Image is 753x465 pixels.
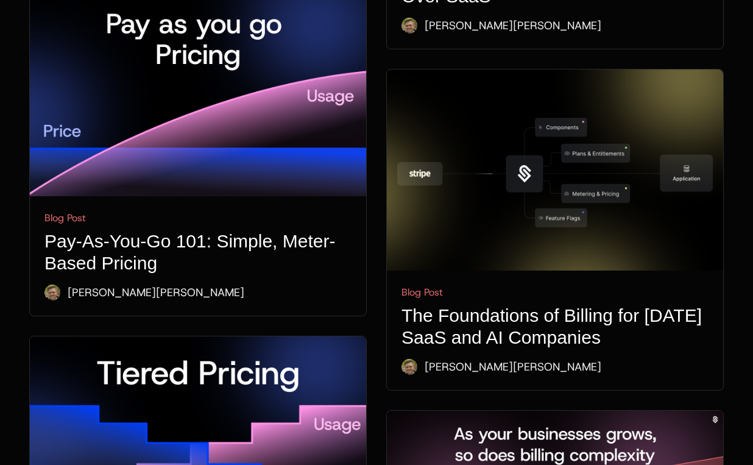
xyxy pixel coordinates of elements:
[401,285,709,300] div: Blog Post
[425,358,601,375] div: [PERSON_NAME] [PERSON_NAME]
[44,285,60,300] img: Ryan Echternacht
[387,69,723,271] img: Pillar
[44,230,352,274] h1: Pay-As-You-Go 101: Simple, Meter-Based Pricing
[425,17,601,34] div: [PERSON_NAME] [PERSON_NAME]
[44,211,352,225] div: Blog Post
[401,18,417,34] img: Ryan Echternacht
[68,284,244,301] div: [PERSON_NAME] [PERSON_NAME]
[401,359,417,375] img: Ryan Echternacht
[387,69,723,390] a: PillarBlog PostThe Foundations of Billing for [DATE] SaaS and AI CompaniesRyan Echternacht[PERSON...
[401,305,709,349] h1: The Foundations of Billing for [DATE] SaaS and AI Companies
